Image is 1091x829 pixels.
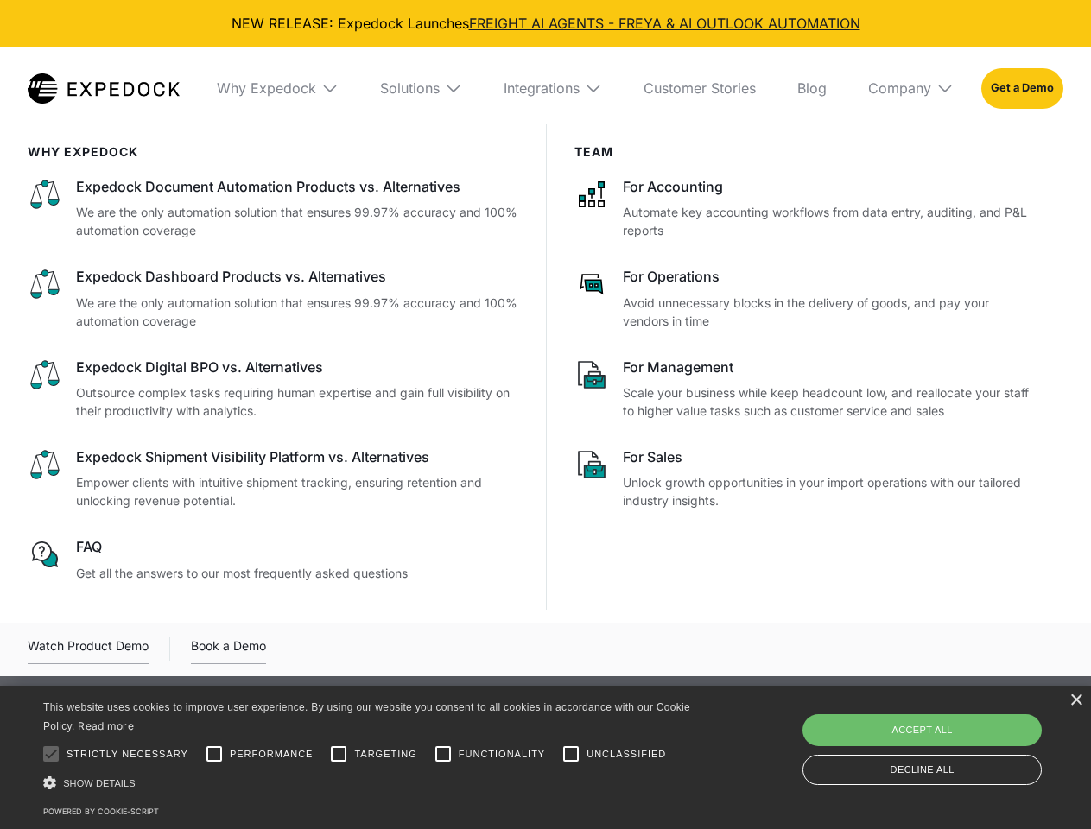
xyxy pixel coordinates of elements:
div: Team [574,145,1037,160]
p: Scale your business while keep headcount low, and reallocate your staff to higher value tasks suc... [623,383,1037,420]
a: scale iconExpedock Shipment Visibility Platform vs. AlternativesEmpower clients with intuitive sh... [28,447,518,509]
p: We are the only automation solution that ensures 99.97% accuracy and 100% automation coverage [76,294,518,330]
div: Why Expedock [217,79,316,97]
div: Solutions [366,47,476,130]
p: Automate key accounting workflows from data entry, auditing, and P&L reports [623,203,1037,239]
iframe: Chat Widget [803,642,1091,829]
a: open lightbox [28,636,149,664]
img: scale icon [28,358,62,392]
a: Powered by cookie-script [43,807,159,816]
p: Avoid unnecessary blocks in the delivery of goods, and pay your vendors in time [623,294,1037,330]
div: WHy Expedock [28,145,518,160]
p: We are the only automation solution that ensures 99.97% accuracy and 100% automation coverage [76,203,518,239]
img: paper and bag icon [574,358,609,392]
a: rectangular chat bubble iconFor OperationsAvoid unnecessary blocks in the delivery of goods, and ... [574,267,1037,329]
div: Expedock Shipment Visibility Platform vs. Alternatives [76,447,518,466]
p: Empower clients with intuitive shipment tracking, ensuring retention and unlocking revenue potent... [76,473,518,509]
img: regular chat bubble icon [28,537,62,572]
div: FAQ [76,537,518,556]
a: scale iconExpedock Document Automation Products vs. AlternativesWe are the only automation soluti... [28,177,518,239]
img: scale icon [28,447,62,482]
a: scale iconExpedock Digital BPO vs. AlternativesOutsource complex tasks requiring human expertise ... [28,358,518,420]
div: Company [868,79,931,97]
img: paper and bag icon [574,447,609,482]
img: rectangular chat bubble icon [574,267,609,301]
a: Book a Demo [191,636,266,664]
div: Company [854,47,967,130]
div: Integrations [504,79,580,97]
a: FREIGHT AI AGENTS - FREYA & AI OUTLOOK AUTOMATION [469,15,860,32]
p: Get all the answers to our most frequently asked questions [76,564,518,582]
div: Watch Product Demo [28,636,149,664]
div: Why Expedock [203,47,352,130]
a: Get a Demo [981,68,1063,108]
a: network like iconFor AccountingAutomate key accounting workflows from data entry, auditing, and P... [574,177,1037,239]
div: For Sales [623,447,1037,466]
div: For Management [623,358,1037,377]
img: scale icon [28,177,62,212]
span: This website uses cookies to improve user experience. By using our website you consent to all coo... [43,701,690,733]
img: network like icon [574,177,609,212]
div: Expedock Digital BPO vs. Alternatives [76,358,518,377]
div: Show details [43,774,696,792]
span: Targeting [354,747,416,762]
div: NEW RELEASE: Expedock Launches [14,14,1077,33]
div: For Accounting [623,177,1037,196]
div: Integrations [490,47,616,130]
p: Unlock growth opportunities in your import operations with our tailored industry insights. [623,473,1037,509]
span: Performance [230,747,314,762]
span: Strictly necessary [67,747,188,762]
div: Expedock Document Automation Products vs. Alternatives [76,177,518,196]
a: paper and bag iconFor SalesUnlock growth opportunities in your import operations with our tailore... [574,447,1037,509]
a: Blog [783,47,840,130]
div: Solutions [380,79,440,97]
a: Read more [78,719,134,732]
span: Show details [63,778,136,788]
a: scale iconExpedock Dashboard Products vs. AlternativesWe are the only automation solution that en... [28,267,518,329]
img: scale icon [28,267,62,301]
a: paper and bag iconFor ManagementScale your business while keep headcount low, and reallocate your... [574,358,1037,420]
a: Customer Stories [630,47,770,130]
p: Outsource complex tasks requiring human expertise and gain full visibility on their productivity ... [76,383,518,420]
span: Functionality [459,747,545,762]
div: Expedock Dashboard Products vs. Alternatives [76,267,518,286]
a: regular chat bubble iconFAQGet all the answers to our most frequently asked questions [28,537,518,581]
div: For Operations [623,267,1037,286]
span: Unclassified [587,747,666,762]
